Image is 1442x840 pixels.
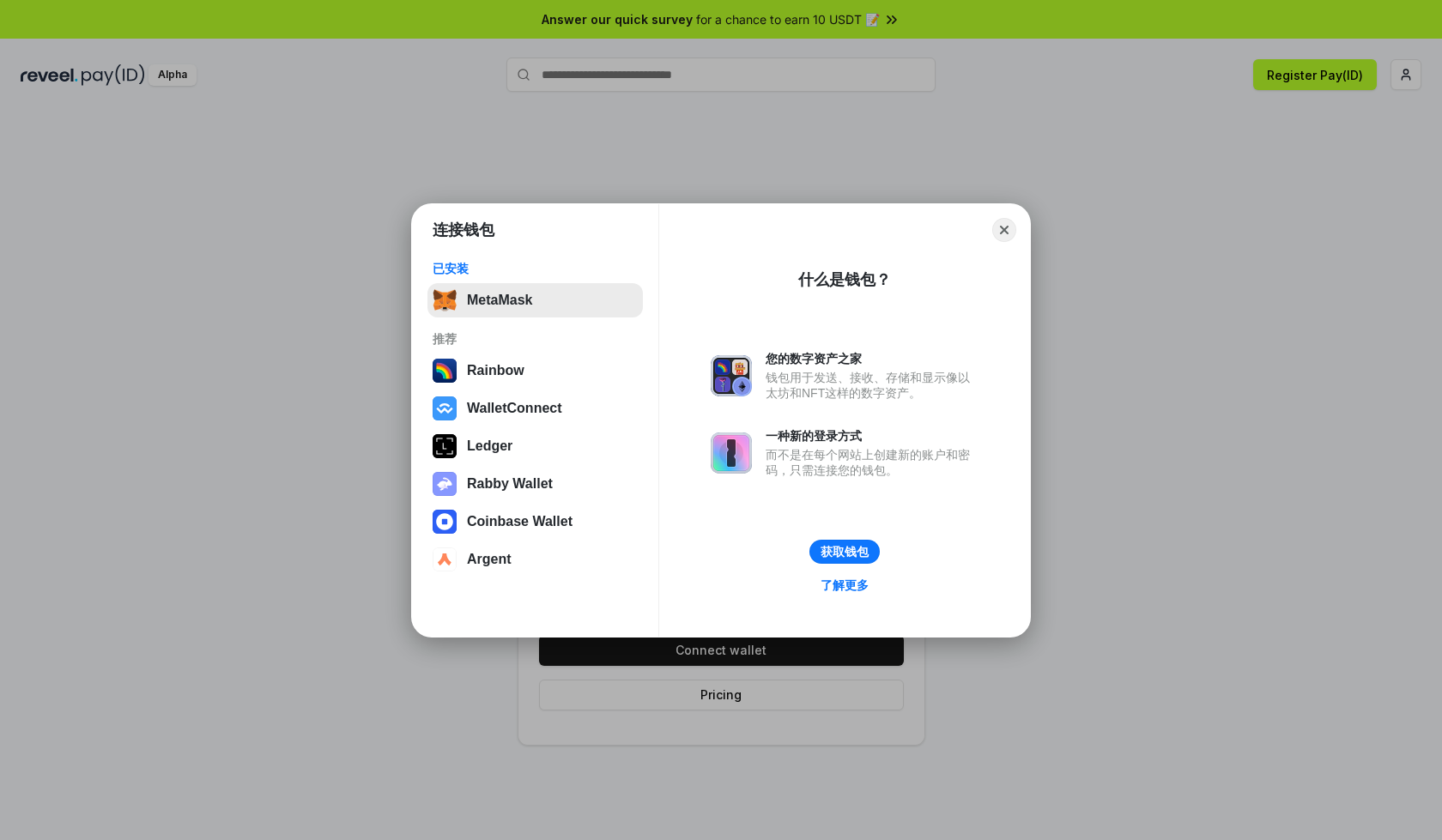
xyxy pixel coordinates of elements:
[821,544,869,559] div: 获取钱包
[433,434,457,458] img: svg+xml,%3Csvg%20xmlns%3D%22http%3A%2F%2Fwww.w3.org%2F2000%2Fsvg%22%20width%3D%2228%22%20height%3...
[433,396,457,420] img: svg+xml,%3Csvg%20width%3D%2228%22%20height%3D%2228%22%20viewBox%3D%220%200%2028%2028%22%20fill%3D...
[467,514,573,529] div: Coinbase Wallet
[433,331,638,347] div: 推荐
[433,261,638,276] div: 已安装
[433,220,494,240] h1: 连接钱包
[810,574,879,596] a: 了解更多
[766,428,978,444] div: 一种新的登录方式
[821,577,869,593] div: 了解更多
[467,363,524,378] div: Rainbow
[427,505,643,539] button: Coinbase Wallet
[427,354,643,388] button: Rainbow
[467,401,562,416] div: WalletConnect
[427,429,643,463] button: Ledger
[467,552,512,567] div: Argent
[809,540,880,564] button: 获取钱包
[798,269,891,290] div: 什么是钱包？
[433,359,457,383] img: svg+xml,%3Csvg%20width%3D%22120%22%20height%3D%22120%22%20viewBox%3D%220%200%20120%20120%22%20fil...
[433,288,457,312] img: svg+xml,%3Csvg%20fill%3D%22none%22%20height%3D%2233%22%20viewBox%3D%220%200%2035%2033%22%20width%...
[467,293,532,308] div: MetaMask
[467,438,512,454] div: Ledger
[766,447,978,478] div: 而不是在每个网站上创建新的账户和密码，只需连接您的钱包。
[766,351,978,366] div: 您的数字资产之家
[711,432,752,474] img: svg+xml,%3Csvg%20xmlns%3D%22http%3A%2F%2Fwww.w3.org%2F2000%2Fsvg%22%20fill%3D%22none%22%20viewBox...
[427,467,643,501] button: Rabby Wallet
[433,510,457,534] img: svg+xml,%3Csvg%20width%3D%2228%22%20height%3D%2228%22%20viewBox%3D%220%200%2028%2028%22%20fill%3D...
[467,476,553,492] div: Rabby Wallet
[766,370,978,401] div: 钱包用于发送、接收、存储和显示像以太坊和NFT这样的数字资产。
[427,542,643,577] button: Argent
[433,547,457,571] img: svg+xml,%3Csvg%20width%3D%2228%22%20height%3D%2228%22%20viewBox%3D%220%200%2028%2028%22%20fill%3D...
[711,355,752,396] img: svg+xml,%3Csvg%20xmlns%3D%22http%3A%2F%2Fwww.w3.org%2F2000%2Fsvg%22%20fill%3D%22none%22%20viewBox...
[433,472,457,496] img: svg+xml,%3Csvg%20xmlns%3D%22http%3A%2F%2Fwww.w3.org%2F2000%2Fsvg%22%20fill%3D%22none%22%20viewBox...
[427,391,643,426] button: WalletConnect
[427,283,643,317] button: MetaMask
[992,218,1016,242] button: Close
